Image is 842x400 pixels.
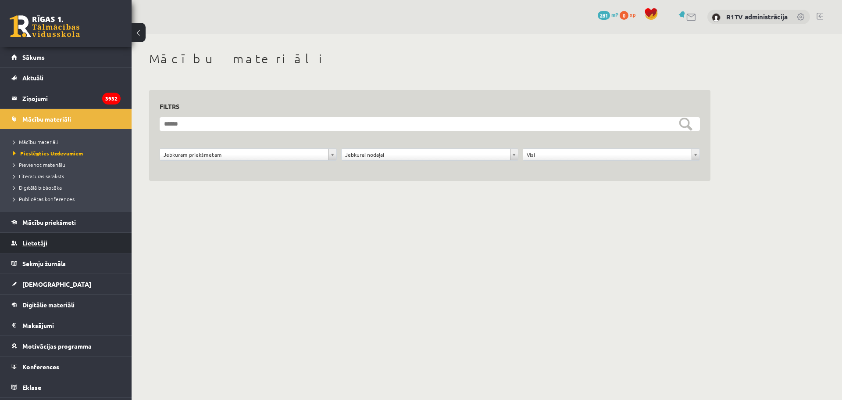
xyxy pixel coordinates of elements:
[13,161,123,169] a: Pievienot materiālu
[13,184,62,191] span: Digitālā bibliotēka
[11,295,121,315] a: Digitālie materiāli
[11,88,121,108] a: Ziņojumi3932
[13,172,123,180] a: Literatūras saraksts
[13,184,123,191] a: Digitālā bibliotēka
[11,274,121,294] a: [DEMOGRAPHIC_DATA]
[22,115,71,123] span: Mācību materiāli
[13,173,64,180] span: Literatūras saraksts
[11,253,121,274] a: Sekmju žurnāls
[13,161,65,168] span: Pievienot materiālu
[620,11,640,18] a: 0 xp
[22,259,66,267] span: Sekmju žurnāls
[102,93,121,105] i: 3932
[630,11,635,18] span: xp
[11,315,121,335] a: Maksājumi
[22,315,121,335] legend: Maksājumi
[11,68,121,88] a: Aktuāli
[527,149,688,160] span: Visi
[11,233,121,253] a: Lietotāji
[160,101,689,112] h3: Filtrs
[11,357,121,377] a: Konferences
[11,109,121,129] a: Mācību materiāli
[22,239,47,247] span: Lietotāji
[620,11,628,20] span: 0
[22,342,92,350] span: Motivācijas programma
[13,138,123,146] a: Mācību materiāli
[726,12,788,21] a: R1TV administrācija
[22,218,76,226] span: Mācību priekšmeti
[598,11,618,18] a: 281 mP
[22,88,121,108] legend: Ziņojumi
[611,11,618,18] span: mP
[13,195,123,203] a: Publicētas konferences
[160,149,336,160] a: Jebkuram priekšmetam
[598,11,610,20] span: 281
[342,149,518,160] a: Jebkurai nodaļai
[13,149,123,157] a: Pieslēgties Uzdevumiem
[164,149,325,160] span: Jebkuram priekšmetam
[22,363,59,371] span: Konferences
[11,336,121,356] a: Motivācijas programma
[13,150,83,157] span: Pieslēgties Uzdevumiem
[13,138,58,145] span: Mācību materiāli
[22,74,43,82] span: Aktuāli
[11,212,121,232] a: Mācību priekšmeti
[22,53,45,61] span: Sākums
[523,149,699,160] a: Visi
[345,149,507,160] span: Jebkurai nodaļai
[13,195,75,202] span: Publicētas konferences
[22,383,41,391] span: Eklase
[11,377,121,397] a: Eklase
[11,47,121,67] a: Sākums
[712,13,721,22] img: R1TV administrācija
[149,51,710,66] h1: Mācību materiāli
[22,301,75,309] span: Digitālie materiāli
[10,15,80,37] a: Rīgas 1. Tālmācības vidusskola
[22,280,91,288] span: [DEMOGRAPHIC_DATA]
